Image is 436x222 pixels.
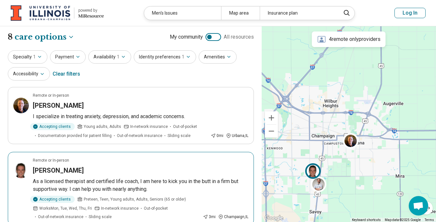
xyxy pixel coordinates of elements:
[260,6,337,20] div: Insurance plan
[117,133,162,139] span: Out-of-network insurance
[425,218,434,222] a: Terms (opens in new tab)
[134,50,196,64] button: Identity preferences1
[84,124,121,129] span: Young adults, Adults
[144,6,221,20] div: Men's Issues
[168,133,191,139] span: Sliding scale
[218,214,248,220] div: Champaign , IL
[50,50,86,64] button: Payment
[33,166,84,175] h3: [PERSON_NAME]
[38,214,83,220] span: Out-of-network insurance
[88,50,131,64] button: Availability1
[8,31,74,43] h1: 8
[15,31,74,43] button: Care options
[130,124,168,129] span: In-network insurance
[199,50,237,64] button: Amenities
[101,205,139,211] span: In-network insurance
[30,196,75,203] div: Accepting clients
[8,67,50,80] button: Accessibility
[170,33,203,41] span: My community
[78,7,104,13] div: powered by
[173,124,197,129] span: Out-of-pocket
[221,6,260,20] div: Map area
[226,133,248,139] div: Urbana , IL
[33,54,36,60] span: 1
[33,113,248,120] p: I specialize in treating anxiety, depression, and academic concerns.
[211,133,223,139] div: 0 mi
[53,66,80,82] div: Clear filters
[33,92,69,98] p: Remote or In-person
[409,196,428,216] div: Open chat
[38,133,112,139] span: Documentation provided for patient filling
[385,218,421,222] span: Map data ©2025 Google
[11,5,70,21] img: University of Illinois at Urbana-Champaign
[394,8,426,18] button: Log In
[144,205,168,211] span: Out-of-pocket
[89,214,112,220] span: Sliding scale
[265,125,278,138] button: Zoom out
[33,178,248,193] p: As a licensed therapist and certified life coach, I am here to kick you in the butt in a firm but...
[117,54,119,60] span: 1
[8,50,47,64] button: Specialty1
[312,31,386,47] div: 4 remote only providers
[15,31,67,43] span: care options
[84,196,186,202] span: Preteen, Teen, Young adults, Adults, Seniors (65 or older)
[203,214,216,220] div: 3 mi
[33,101,84,110] h3: [PERSON_NAME]
[182,54,184,60] span: 1
[224,33,254,41] span: All resources
[265,111,278,124] button: Zoom in
[39,205,92,211] span: Works Mon, Tue, Wed, Thu, Fri
[33,157,69,163] p: Remote or In-person
[10,5,104,21] a: University of Illinois at Urbana-Champaignpowered by
[30,123,75,130] div: Accepting clients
